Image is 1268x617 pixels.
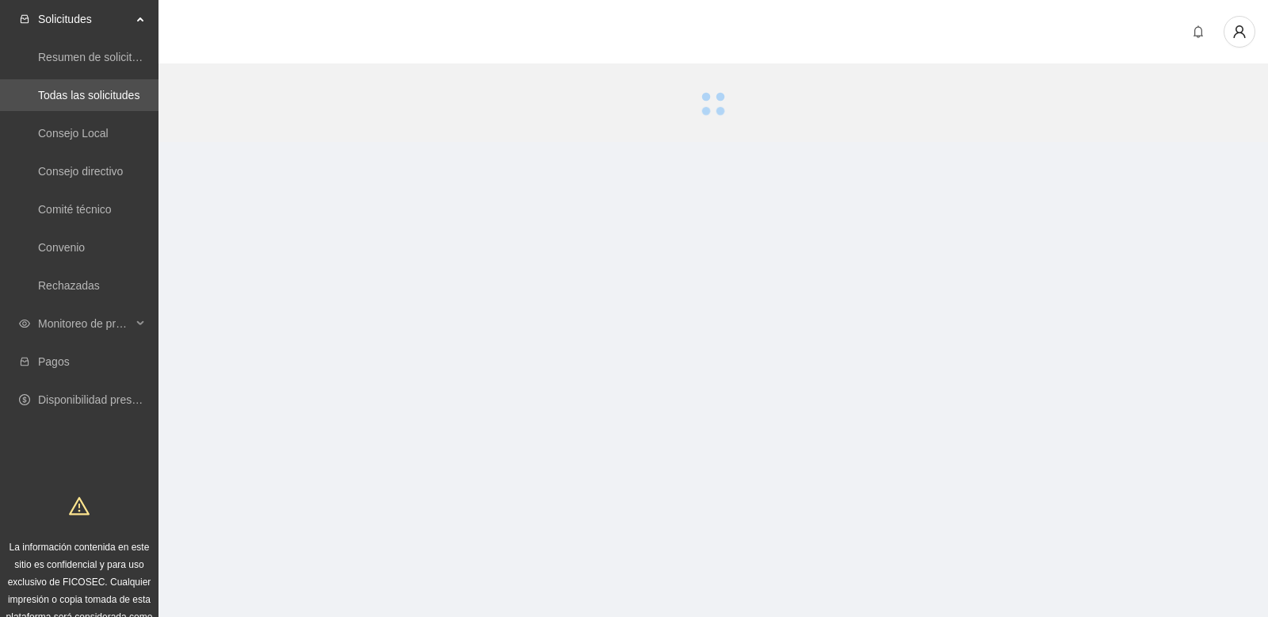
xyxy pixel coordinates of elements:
[1186,25,1210,38] span: bell
[1186,19,1211,44] button: bell
[19,13,30,25] span: inbox
[1224,25,1255,39] span: user
[38,203,112,216] a: Comité técnico
[38,279,100,292] a: Rechazadas
[38,127,109,140] a: Consejo Local
[69,496,90,516] span: warning
[38,51,216,63] a: Resumen de solicitudes por aprobar
[38,3,132,35] span: Solicitudes
[38,308,132,339] span: Monitoreo de proyectos
[38,355,70,368] a: Pagos
[38,165,123,178] a: Consejo directivo
[38,393,174,406] a: Disponibilidad presupuestal
[38,241,85,254] a: Convenio
[38,89,139,102] a: Todas las solicitudes
[1224,16,1255,48] button: user
[19,318,30,329] span: eye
